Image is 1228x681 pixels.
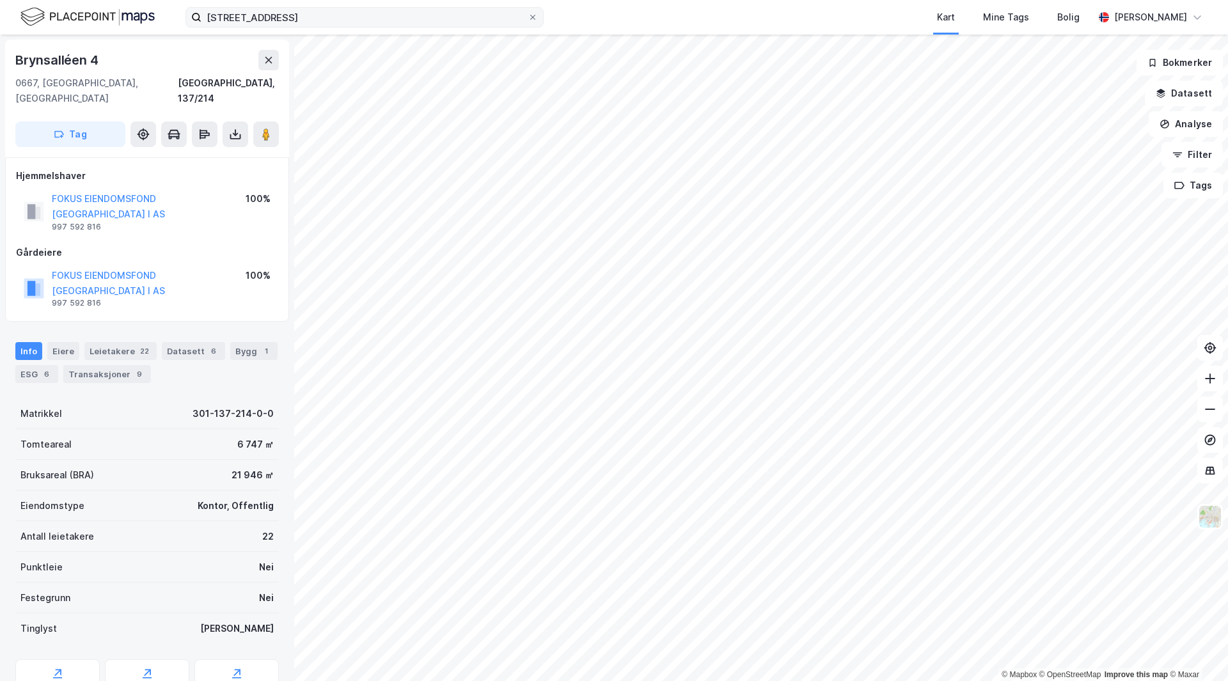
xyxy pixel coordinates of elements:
div: 6 747 ㎡ [237,437,274,452]
a: Mapbox [1002,670,1037,679]
div: 0667, [GEOGRAPHIC_DATA], [GEOGRAPHIC_DATA] [15,75,178,106]
div: Nei [259,560,274,575]
div: Info [15,342,42,360]
div: Eiendomstype [20,498,84,513]
button: Datasett [1145,81,1223,106]
button: Bokmerker [1137,50,1223,75]
div: Tinglyst [20,621,57,636]
div: Hjemmelshaver [16,168,278,184]
img: Z [1198,505,1222,529]
button: Filter [1161,142,1223,168]
div: 21 946 ㎡ [232,467,274,483]
div: [PERSON_NAME] [200,621,274,636]
div: 100% [246,268,271,283]
div: Kontrollprogram for chat [1164,620,1228,681]
input: Søk på adresse, matrikkel, gårdeiere, leietakere eller personer [201,8,528,27]
div: Kart [937,10,955,25]
div: Punktleie [20,560,63,575]
div: Nei [259,590,274,606]
div: Brynsalléen 4 [15,50,100,70]
a: OpenStreetMap [1039,670,1101,679]
button: Tags [1163,173,1223,198]
div: 1 [260,345,272,357]
div: Bolig [1057,10,1080,25]
div: Bygg [230,342,278,360]
div: Eiere [47,342,79,360]
div: Matrikkel [20,406,62,421]
div: Gårdeiere [16,245,278,260]
div: Festegrunn [20,590,70,606]
div: [PERSON_NAME] [1114,10,1187,25]
div: Kontor, Offentlig [198,498,274,513]
div: 301-137-214-0-0 [193,406,274,421]
img: logo.f888ab2527a4732fd821a326f86c7f29.svg [20,6,155,28]
div: Datasett [162,342,225,360]
iframe: Chat Widget [1164,620,1228,681]
div: Leietakere [84,342,157,360]
div: Transaksjoner [63,365,151,383]
div: 997 592 816 [52,298,101,308]
div: 9 [133,368,146,380]
div: Tomteareal [20,437,72,452]
div: 997 592 816 [52,222,101,232]
div: Bruksareal (BRA) [20,467,94,483]
div: Mine Tags [983,10,1029,25]
div: [GEOGRAPHIC_DATA], 137/214 [178,75,279,106]
button: Tag [15,121,125,147]
button: Analyse [1149,111,1223,137]
div: ESG [15,365,58,383]
div: Antall leietakere [20,529,94,544]
div: 6 [40,368,53,380]
div: 100% [246,191,271,207]
div: 22 [138,345,152,357]
div: 22 [262,529,274,544]
div: 6 [207,345,220,357]
a: Improve this map [1105,670,1168,679]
